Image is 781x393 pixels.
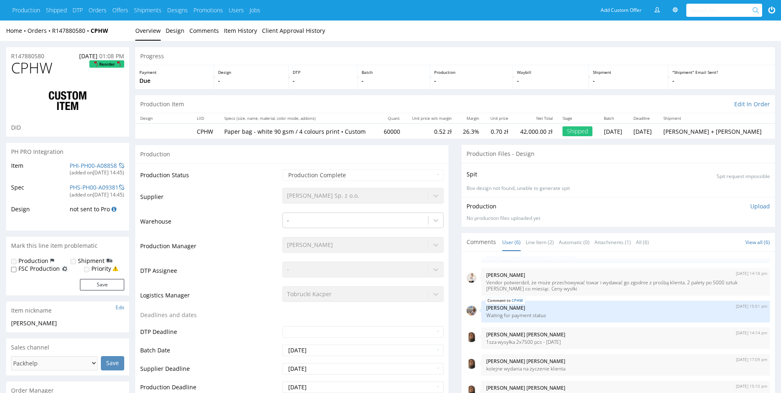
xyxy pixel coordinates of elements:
[736,270,767,276] p: [DATE] 14:18 pm
[11,123,21,131] span: DID
[12,6,40,14] a: Production
[140,236,280,261] td: Production Manager
[486,366,765,372] p: kolejne wydania na życzenie klienta
[11,52,44,60] a: R147880580
[167,6,188,14] a: Designs
[672,69,771,75] p: "Shipment" Email Sent?
[658,113,775,123] th: Shipment
[6,143,129,161] div: PH PRO Integration
[6,302,129,320] div: Item nickname
[46,6,67,14] a: Shipped
[486,331,765,338] p: [PERSON_NAME] [PERSON_NAME]
[745,239,770,246] a: View all (6)
[11,60,52,76] span: CPHW
[484,123,513,139] td: 0.70 zł
[378,113,405,123] th: Quant.
[484,113,513,123] th: Unit price
[691,4,754,17] input: Search for...
[517,77,584,85] p: -
[18,265,60,273] label: FSC Production
[189,21,219,41] a: Comments
[99,52,124,60] span: 01:08 PM
[218,77,284,85] p: -
[734,100,770,108] a: Edit In Order
[140,100,184,108] p: Production Item
[70,183,118,191] a: PHS-PH00-A09381
[593,69,664,75] p: Shipment
[73,6,83,14] a: DTP
[91,265,111,273] label: Priority
[140,344,280,362] td: Batch Date
[486,279,765,292] p: Vendor potwierdził, że może przechowywać towar i wydawać go zgodnie z prośbą klienta. 2 palety po...
[139,77,209,85] p: Due
[467,215,770,222] div: No production files uploaded yet
[70,192,124,199] div: (added on [DATE] 14:45 )
[513,113,558,123] th: Net Total
[70,169,124,176] div: (added on [DATE] 14:45 )
[192,113,219,123] th: LIID
[6,237,129,255] div: Mark this line item problematic
[293,77,353,85] p: -
[194,6,223,14] a: Promotions
[135,47,775,65] div: Progress
[736,330,767,336] p: [DATE] 14:14 pm
[486,339,765,345] p: 1sza wysyłka 2x7500 pcs - [DATE]
[526,233,554,251] a: Line Item (2)
[135,113,192,123] th: Design
[62,265,68,273] img: icon-fsc-production-flag.svg
[462,145,775,163] div: Production Files - Design
[599,113,628,123] th: Batch
[562,126,592,136] div: Shipped
[736,356,767,363] p: [DATE] 17:09 pm
[736,383,767,389] p: [DATE] 15:10 pm
[140,261,280,286] td: DTP Assignee
[467,238,496,246] span: Comments
[467,359,476,369] img: mini_magick20220215-216-18q3urg.jpeg
[70,162,117,169] a: PHI-PH00-A08858
[405,113,457,123] th: Unit price w/o margin
[52,27,91,34] a: R147880580
[502,233,521,251] a: User (6)
[101,356,124,370] input: Save
[658,123,775,139] td: [PERSON_NAME] + [PERSON_NAME]
[218,69,284,75] p: Design
[11,183,68,204] td: Spec
[457,113,484,123] th: Margin
[486,385,765,391] p: [PERSON_NAME] [PERSON_NAME]
[79,52,98,60] span: [DATE]
[250,6,260,14] a: Jobs
[112,265,118,272] img: yellow_warning_triangle.png
[636,233,649,251] a: All (6)
[119,162,124,170] a: Unlink from PH Pro
[135,21,161,41] a: Overview
[736,303,767,309] p: [DATE] 15:51 pm
[405,123,457,139] td: 0.52 zł
[107,257,112,265] img: icon-shipping-flag.svg
[457,123,484,139] td: 26.3%
[119,183,124,192] a: Unlink from PH Pro
[35,85,100,117] img: ico-item-custom-a8f9c3db6a5631ce2f509e228e8b95abde266dc4376634de7b166047de09ff05.png
[594,233,631,251] a: Attachments (1)
[434,77,508,85] p: -
[750,202,770,210] p: Upload
[717,173,770,180] p: Spit request impossible
[219,113,378,123] th: Specs (size, name, material, color mode, addons)
[11,204,68,219] td: Design
[467,202,496,210] p: Production
[558,113,599,123] th: Stage
[628,123,658,139] td: [DATE]
[486,312,765,318] p: Waiting for payment status
[140,212,280,236] td: Warehouse
[140,187,280,212] td: Supplier
[262,21,325,41] a: Client Approval History
[362,77,426,85] p: -
[134,6,162,14] a: Shipments
[139,69,209,75] p: Payment
[112,205,116,213] a: Search for CPHW design in PH Pro
[559,233,590,251] a: Automatic (0)
[166,21,184,41] a: Design
[293,69,353,75] p: DTP
[517,69,584,75] p: Waybill
[80,279,124,290] button: Save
